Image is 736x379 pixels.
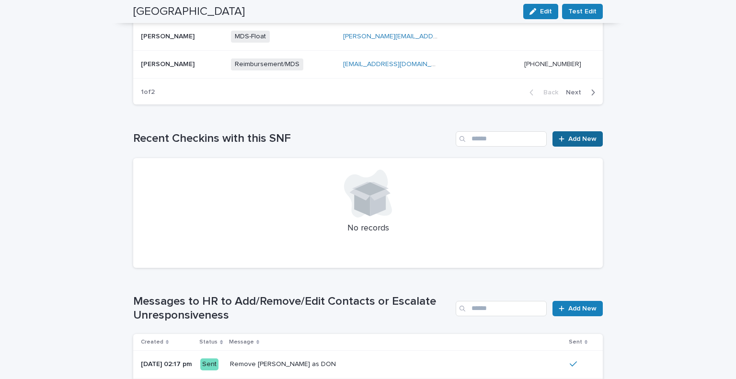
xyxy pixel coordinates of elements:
[524,61,581,68] a: [PHONE_NUMBER]
[231,58,303,70] span: Reimbursement/MDS
[566,89,587,96] span: Next
[562,4,603,19] button: Test Edit
[552,131,603,147] a: Add New
[456,131,547,147] input: Search
[141,360,193,368] p: [DATE] 02:17 pm
[200,358,218,370] div: Sent
[552,301,603,316] a: Add New
[133,80,162,104] p: 1 of 2
[133,132,452,146] h1: Recent Checkins with this SNF
[562,88,603,97] button: Next
[569,337,582,347] p: Sent
[145,223,591,234] p: No records
[133,23,603,50] tr: [PERSON_NAME][PERSON_NAME] MDS-Float[PERSON_NAME][EMAIL_ADDRESS][PERSON_NAME][DOMAIN_NAME]
[133,5,245,19] h2: [GEOGRAPHIC_DATA]
[141,31,196,41] p: [PERSON_NAME]
[230,360,562,368] p: Remove [PERSON_NAME] as DON
[540,8,552,15] span: Edit
[133,295,452,322] h1: Messages to HR to Add/Remove/Edit Contacts or Escalate Unresponsiveness
[229,337,254,347] p: Message
[343,61,451,68] a: [EMAIL_ADDRESS][DOMAIN_NAME]
[231,31,270,43] span: MDS-Float
[133,50,603,78] tr: [PERSON_NAME][PERSON_NAME] Reimbursement/MDS[EMAIL_ADDRESS][DOMAIN_NAME] [PHONE_NUMBER]
[538,89,558,96] span: Back
[568,305,597,312] span: Add New
[141,337,163,347] p: Created
[522,88,562,97] button: Back
[568,136,597,142] span: Add New
[133,351,603,379] tr: [DATE] 02:17 pmSentRemove [PERSON_NAME] as DON
[141,58,196,69] p: [PERSON_NAME]
[523,4,558,19] button: Edit
[568,7,597,16] span: Test Edit
[199,337,218,347] p: Status
[343,33,556,40] a: [PERSON_NAME][EMAIL_ADDRESS][PERSON_NAME][DOMAIN_NAME]
[456,301,547,316] input: Search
